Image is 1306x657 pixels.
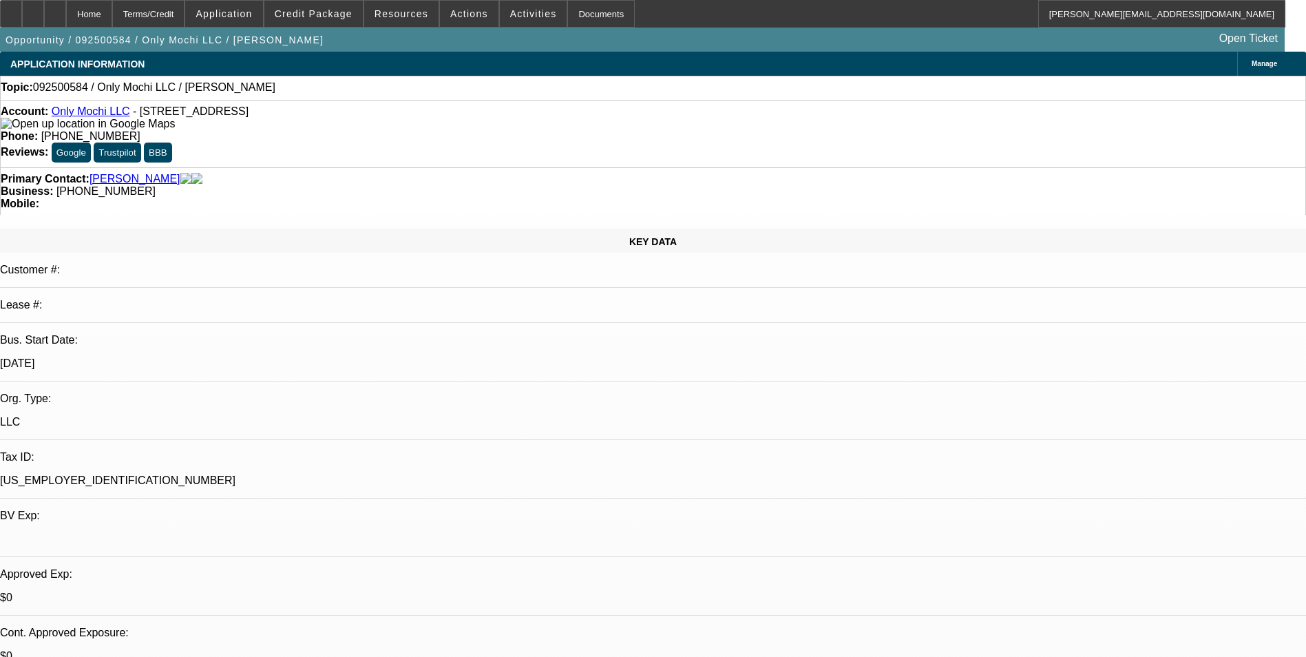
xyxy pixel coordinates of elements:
img: facebook-icon.png [180,173,191,185]
span: Resources [375,8,428,19]
a: View Google Maps [1,118,175,129]
button: Resources [364,1,439,27]
span: [PHONE_NUMBER] [56,185,156,197]
span: 092500584 / Only Mochi LLC / [PERSON_NAME] [33,81,275,94]
a: Only Mochi LLC [52,105,130,117]
strong: Mobile: [1,198,39,209]
strong: Account: [1,105,48,117]
button: Google [52,143,91,163]
button: Credit Package [264,1,363,27]
span: APPLICATION INFORMATION [10,59,145,70]
a: [PERSON_NAME] [89,173,180,185]
a: Open Ticket [1214,27,1283,50]
strong: Topic: [1,81,33,94]
span: - [STREET_ADDRESS] [133,105,249,117]
button: Actions [440,1,498,27]
span: Application [196,8,252,19]
button: Application [185,1,262,27]
span: Opportunity / 092500584 / Only Mochi LLC / [PERSON_NAME] [6,34,324,45]
span: KEY DATA [629,236,677,247]
strong: Phone: [1,130,38,142]
span: Credit Package [275,8,352,19]
strong: Primary Contact: [1,173,89,185]
img: linkedin-icon.png [191,173,202,185]
strong: Business: [1,185,53,197]
span: Activities [510,8,557,19]
button: Activities [500,1,567,27]
img: Open up location in Google Maps [1,118,175,130]
button: Trustpilot [94,143,140,163]
span: Manage [1252,60,1277,67]
button: BBB [144,143,172,163]
span: Actions [450,8,488,19]
strong: Reviews: [1,146,48,158]
span: [PHONE_NUMBER] [41,130,140,142]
